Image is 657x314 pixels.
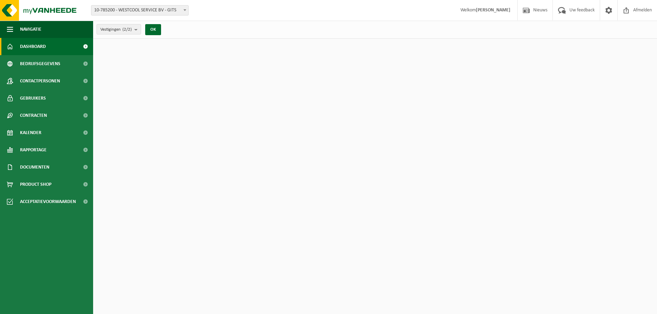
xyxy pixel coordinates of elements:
[20,124,41,141] span: Kalender
[20,21,41,38] span: Navigatie
[100,24,132,35] span: Vestigingen
[91,5,189,16] span: 10-785200 - WESTCOOL SERVICE BV - GITS
[20,193,76,210] span: Acceptatievoorwaarden
[20,107,47,124] span: Contracten
[20,159,49,176] span: Documenten
[20,55,60,72] span: Bedrijfsgegevens
[91,6,188,15] span: 10-785200 - WESTCOOL SERVICE BV - GITS
[20,176,51,193] span: Product Shop
[20,38,46,55] span: Dashboard
[97,24,141,34] button: Vestigingen(2/2)
[145,24,161,35] button: OK
[20,141,47,159] span: Rapportage
[20,72,60,90] span: Contactpersonen
[20,90,46,107] span: Gebruikers
[122,27,132,32] count: (2/2)
[476,8,510,13] strong: [PERSON_NAME]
